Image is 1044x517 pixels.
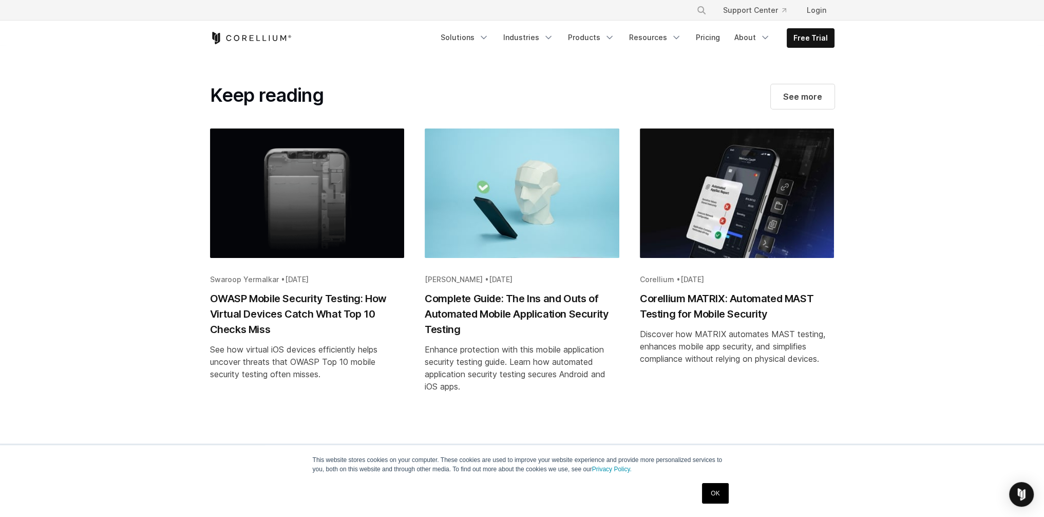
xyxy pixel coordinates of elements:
[210,32,292,44] a: Corellium Home
[623,28,688,47] a: Resources
[425,274,619,285] div: [PERSON_NAME] •
[799,1,834,20] a: Login
[434,28,495,47] a: Solutions
[425,291,619,337] h2: Complete Guide: The Ins and Outs of Automated Mobile Application Security Testing
[1009,482,1034,507] div: Open Intercom Messenger
[684,1,834,20] div: Navigation Menu
[690,28,726,47] a: Pricing
[562,28,621,47] a: Products
[210,274,405,285] div: Swaroop Yermalkar •
[702,483,728,504] a: OK
[692,1,711,20] button: Search
[425,343,619,393] div: Enhance protection with this mobile application security testing guide. Learn how automated appli...
[200,128,415,405] a: Blog post summary: OWASP Mobile Security Testing: How Virtual Devices Catch What Top 10 Checks Miss
[771,84,834,109] a: See more
[592,466,632,473] a: Privacy Policy.
[434,28,834,48] div: Navigation Menu
[425,128,619,258] img: Complete Guide: The Ins and Outs of Automated Mobile Application Security Testing
[787,29,834,47] a: Free Trial
[489,275,512,284] span: [DATE]
[497,28,560,47] a: Industries
[210,291,405,337] h2: OWASP Mobile Security Testing: How Virtual Devices Catch What Top 10 Checks Miss
[210,128,405,258] img: OWASP Mobile Security Testing: How Virtual Devices Catch What Top 10 Checks Miss
[630,128,845,405] a: Blog post summary: Corellium MATRIX: Automated MAST Testing for Mobile Security
[783,90,822,103] span: See more
[210,343,405,380] div: See how virtual iOS devices efficiently helps uncover threats that OWASP Top 10 mobile security t...
[640,291,834,322] h2: Corellium MATRIX: Automated MAST Testing for Mobile Security
[640,128,834,258] img: Corellium MATRIX: Automated MAST Testing for Mobile Security
[313,455,732,474] p: This website stores cookies on your computer. These cookies are used to improve your website expe...
[728,28,776,47] a: About
[285,275,309,284] span: [DATE]
[715,1,794,20] a: Support Center
[640,274,834,285] div: Corellium •
[680,275,704,284] span: [DATE]
[414,128,630,405] a: Blog post summary: Complete Guide: The Ins and Outs of Automated Mobile Application Security Testing
[210,84,324,107] h2: Keep reading
[640,328,834,365] div: Discover how MATRIX automates MAST testing, enhances mobile app security, and simplifies complian...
